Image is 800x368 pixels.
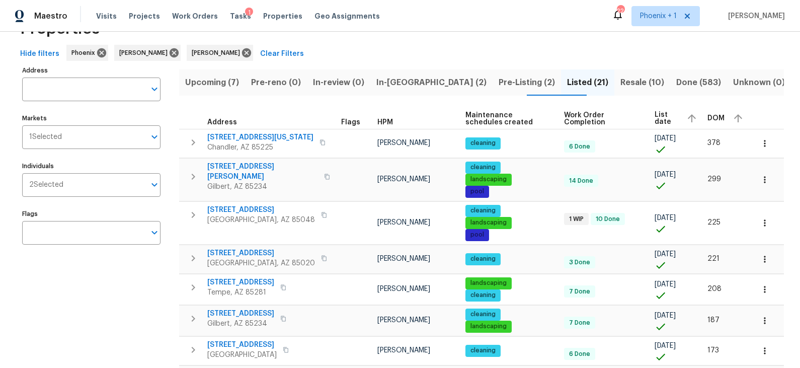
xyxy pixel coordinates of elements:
[565,215,588,224] span: 1 WIP
[147,130,162,144] button: Open
[29,181,63,189] span: 2 Selected
[230,13,251,20] span: Tasks
[129,11,160,21] span: Projects
[565,319,594,327] span: 7 Done
[96,11,117,21] span: Visits
[147,82,162,96] button: Open
[733,76,785,90] span: Unknown (0)
[565,287,594,296] span: 7 Done
[655,135,676,142] span: [DATE]
[207,309,274,319] span: [STREET_ADDRESS]
[207,319,274,329] span: Gilbert, AZ 85234
[655,251,676,258] span: [DATE]
[147,178,162,192] button: Open
[114,45,181,61] div: [PERSON_NAME]
[314,11,380,21] span: Geo Assignments
[207,215,315,225] span: [GEOGRAPHIC_DATA], AZ 85048
[466,322,511,331] span: landscaping
[466,310,500,319] span: cleaning
[466,279,511,287] span: landscaping
[377,317,430,324] span: [PERSON_NAME]
[620,76,664,90] span: Resale (10)
[466,175,511,184] span: landscaping
[22,67,161,73] label: Address
[376,76,487,90] span: In-[GEOGRAPHIC_DATA] (2)
[22,211,161,217] label: Flags
[655,312,676,319] span: [DATE]
[251,76,301,90] span: Pre-reno (0)
[187,45,253,61] div: [PERSON_NAME]
[707,255,719,262] span: 221
[377,219,430,226] span: [PERSON_NAME]
[29,133,62,141] span: 1 Selected
[466,187,488,196] span: pool
[617,6,624,16] div: 22
[565,142,594,151] span: 6 Done
[260,48,304,60] span: Clear Filters
[147,226,162,240] button: Open
[207,205,315,215] span: [STREET_ADDRESS]
[207,258,315,268] span: [GEOGRAPHIC_DATA], AZ 85020
[465,112,547,126] span: Maintenance schedules created
[707,139,721,146] span: 378
[466,218,511,227] span: landscaping
[256,45,308,63] button: Clear Filters
[263,11,302,21] span: Properties
[565,350,594,358] span: 6 Done
[724,11,785,21] span: [PERSON_NAME]
[466,163,500,172] span: cleaning
[466,255,500,263] span: cleaning
[377,119,393,126] span: HPM
[655,214,676,222] span: [DATE]
[564,112,637,126] span: Work Order Completion
[377,255,430,262] span: [PERSON_NAME]
[676,76,721,90] span: Done (583)
[341,119,360,126] span: Flags
[466,231,488,239] span: pool
[245,8,253,18] div: 1
[655,171,676,178] span: [DATE]
[20,48,59,60] span: Hide filters
[377,347,430,354] span: [PERSON_NAME]
[707,176,721,183] span: 299
[707,219,721,226] span: 225
[207,287,274,298] span: Tempe, AZ 85281
[20,24,100,34] span: Properties
[207,350,277,360] span: [GEOGRAPHIC_DATA]
[565,177,597,185] span: 14 Done
[499,76,555,90] span: Pre-Listing (2)
[71,48,99,58] span: Phoenix
[707,347,719,354] span: 173
[207,162,318,182] span: [STREET_ADDRESS][PERSON_NAME]
[207,132,313,142] span: [STREET_ADDRESS][US_STATE]
[192,48,244,58] span: [PERSON_NAME]
[22,163,161,169] label: Individuals
[707,317,719,324] span: 187
[377,285,430,292] span: [PERSON_NAME]
[207,248,315,258] span: [STREET_ADDRESS]
[377,176,430,183] span: [PERSON_NAME]
[313,76,364,90] span: In-review (0)
[172,11,218,21] span: Work Orders
[207,340,277,350] span: [STREET_ADDRESS]
[377,139,430,146] span: [PERSON_NAME]
[565,258,594,267] span: 3 Done
[185,76,239,90] span: Upcoming (7)
[592,215,624,224] span: 10 Done
[466,139,500,148] span: cleaning
[567,76,608,90] span: Listed (21)
[119,48,172,58] span: [PERSON_NAME]
[655,281,676,288] span: [DATE]
[66,45,108,61] div: Phoenix
[207,182,318,192] span: Gilbert, AZ 85234
[34,11,67,21] span: Maestro
[466,291,500,300] span: cleaning
[207,119,237,126] span: Address
[466,206,500,215] span: cleaning
[207,142,313,153] span: Chandler, AZ 85225
[655,111,678,125] span: List date
[707,115,725,122] span: DOM
[640,11,677,21] span: Phoenix + 1
[466,346,500,355] span: cleaning
[16,45,63,63] button: Hide filters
